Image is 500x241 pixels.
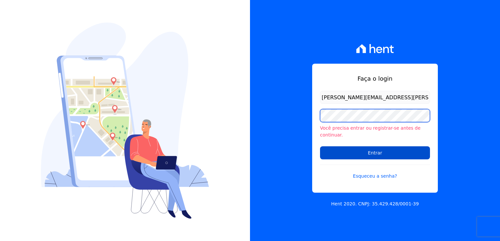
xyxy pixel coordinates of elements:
[320,74,430,83] h1: Faça o login
[320,125,430,138] li: Você precisa entrar ou registrar-se antes de continuar.
[41,23,209,219] img: Login
[320,165,430,180] a: Esqueceu a senha?
[320,146,430,159] input: Entrar
[320,91,430,104] input: Email
[331,201,419,207] p: Hent 2020. CNPJ: 35.429.428/0001-39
